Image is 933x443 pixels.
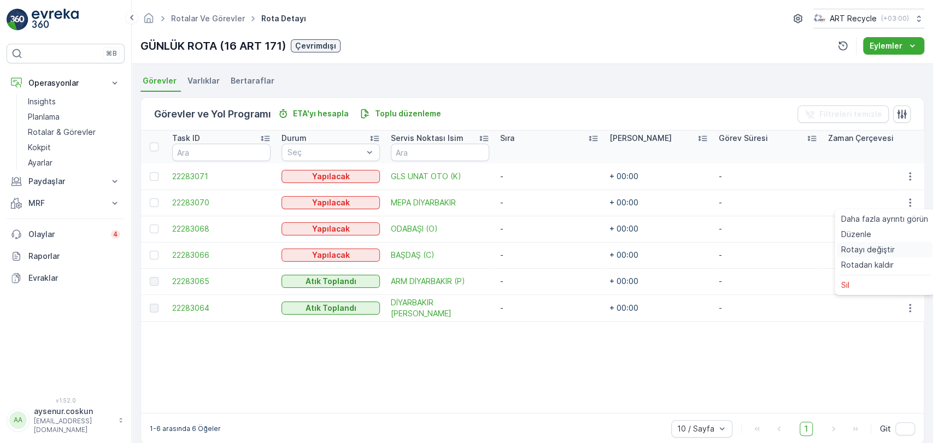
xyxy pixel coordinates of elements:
p: Ayarlar [28,157,52,168]
td: - [713,190,823,216]
td: + 00:00 [604,163,713,190]
p: Çevrimdışı [295,40,336,51]
p: Servis Noktası Isim [391,133,463,144]
button: Filtreleri temizle [797,105,889,123]
td: - [713,242,823,268]
div: Toggle Row Selected [150,304,159,312]
a: BAŞDAŞ (C) [391,250,489,261]
button: Çevrimdışı [291,39,341,52]
p: Durum [281,133,307,144]
div: Toggle Row Selected [150,198,159,207]
p: Seç [287,147,363,158]
a: ARM DİYARBAKIR (P) [391,276,489,287]
td: - [713,163,823,190]
button: Eylemler [863,37,924,55]
td: - [495,242,604,268]
td: - [713,294,823,321]
button: Yapılacak [281,222,380,235]
button: Atık Toplandı [281,302,380,315]
div: Toggle Row Selected [150,251,159,259]
a: Ayarlar [24,155,125,170]
p: Sıra [500,133,514,144]
p: 4 [113,230,118,239]
p: Toplu düzenleme [375,108,441,119]
span: Varlıklar [187,75,220,86]
div: Toggle Row Selected [150,225,159,233]
span: Rotayı değiştir [841,244,895,255]
p: GÜNLÜK ROTA (16 ART 171) [140,38,286,54]
td: + 00:00 [604,216,713,242]
span: Sil [841,280,849,291]
span: ODABAŞI (O) [391,223,489,234]
td: - [495,268,604,294]
span: Git [880,423,891,434]
a: 22283071 [172,171,271,182]
a: Olaylar4 [7,223,125,245]
a: Evraklar [7,267,125,289]
div: Toggle Row Selected [150,172,159,181]
p: Yapılacak [312,197,350,208]
span: 22283064 [172,303,271,314]
a: 22283070 [172,197,271,208]
span: Daha fazla ayrıntı görün [841,214,928,225]
span: GLS UNAT OTO (K) [391,171,489,182]
p: ( +03:00 ) [881,14,909,23]
td: - [495,163,604,190]
p: Yapılacak [312,223,350,234]
td: + 00:00 [604,190,713,216]
p: [EMAIL_ADDRESS][DOMAIN_NAME] [34,417,113,434]
p: Atık Toplandı [306,276,356,287]
p: MRF [28,198,103,209]
td: - [713,268,823,294]
span: 1 [800,422,813,436]
span: Rota Detayı [259,13,308,24]
p: ⌘B [106,49,117,58]
p: aysenur.coskun [34,406,113,417]
img: logo_light-DOdMpM7g.png [32,9,79,31]
a: Rotalar & Görevler [24,125,125,140]
button: Operasyonlar [7,72,125,94]
a: Planlama [24,109,125,125]
button: Toplu düzenleme [355,107,445,120]
a: MEPA DİYARBAKIR [391,197,489,208]
a: Rotalar ve Görevler [171,14,245,23]
a: Insights [24,94,125,109]
p: [PERSON_NAME] [609,133,672,144]
p: Filtreleri temizle [819,109,882,120]
span: DİYARBAKIR [PERSON_NAME] [391,297,489,319]
button: MRF [7,192,125,214]
td: - [495,294,604,321]
button: Atık Toplandı [281,275,380,288]
div: Toggle Row Selected [150,277,159,286]
button: Yapılacak [281,170,380,183]
p: Insights [28,96,56,107]
button: AAaysenur.coskun[EMAIL_ADDRESS][DOMAIN_NAME] [7,406,125,434]
p: 1-6 arasında 6 Öğeler [150,424,221,433]
td: + 00:00 [604,242,713,268]
span: Görevler [143,75,177,86]
a: DİYARBAKIR FORD BİNEK [391,297,489,319]
p: Raporlar [28,251,120,262]
a: 22283068 [172,223,271,234]
p: Görevler ve Yol Programı [154,107,271,122]
p: ART Recycle [830,13,877,24]
span: Bertaraflar [231,75,274,86]
p: Yapılacak [312,250,350,261]
img: logo [7,9,28,31]
p: Kokpit [28,142,51,153]
p: Görev Süresi [719,133,768,144]
p: Evraklar [28,273,120,283]
span: v 1.52.0 [7,397,125,404]
td: - [495,216,604,242]
div: AA [9,411,27,429]
button: ETA'yı hesapla [273,107,353,120]
span: Rotadan kaldır [841,259,894,270]
p: Planlama [28,111,60,122]
span: 22283066 [172,250,271,261]
a: Daha fazla ayrıntı görün [837,211,932,227]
